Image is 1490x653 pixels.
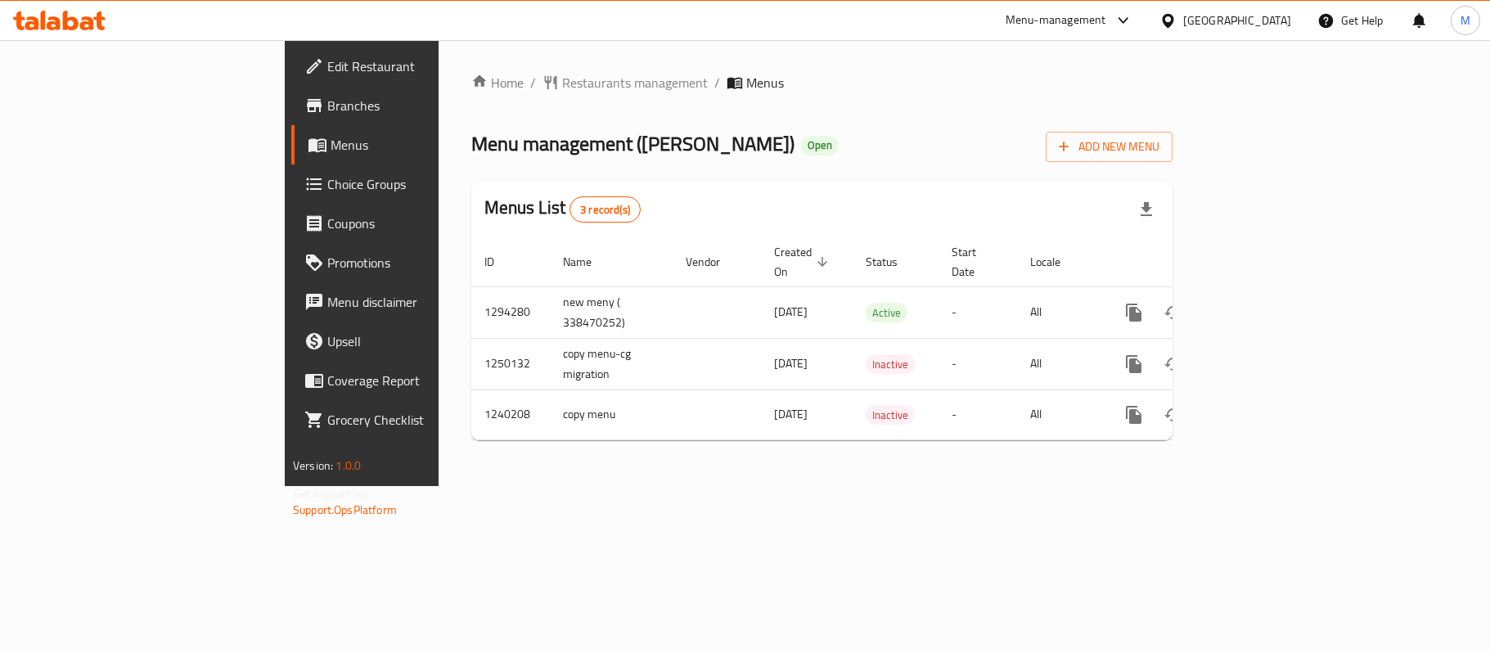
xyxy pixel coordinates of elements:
[1006,11,1106,30] div: Menu-management
[562,73,708,92] span: Restaurants management
[1154,395,1193,435] button: Change Status
[774,403,808,425] span: [DATE]
[866,304,907,322] span: Active
[774,353,808,374] span: [DATE]
[563,252,613,272] span: Name
[1114,345,1154,384] button: more
[1114,293,1154,332] button: more
[1154,345,1193,384] button: Change Status
[293,499,397,520] a: Support.OpsPlatform
[291,125,533,164] a: Menus
[550,338,673,390] td: copy menu-cg migration
[327,56,520,76] span: Edit Restaurant
[866,405,915,425] div: Inactive
[952,242,997,281] span: Start Date
[939,286,1017,338] td: -
[1017,390,1101,439] td: All
[484,252,515,272] span: ID
[774,301,808,322] span: [DATE]
[327,214,520,233] span: Coupons
[471,237,1285,440] table: enhanced table
[1154,293,1193,332] button: Change Status
[570,202,640,218] span: 3 record(s)
[335,455,361,476] span: 1.0.0
[774,242,833,281] span: Created On
[801,138,839,152] span: Open
[291,47,533,86] a: Edit Restaurant
[866,355,915,374] span: Inactive
[327,410,520,430] span: Grocery Checklist
[291,204,533,243] a: Coupons
[939,338,1017,390] td: -
[542,73,708,92] a: Restaurants management
[569,196,641,223] div: Total records count
[1017,286,1101,338] td: All
[714,73,720,92] li: /
[327,371,520,390] span: Coverage Report
[939,390,1017,439] td: -
[1046,132,1173,162] button: Add New Menu
[550,286,673,338] td: new meny ( 338470252)
[1059,137,1159,157] span: Add New Menu
[1030,252,1082,272] span: Locale
[550,390,673,439] td: copy menu
[801,136,839,155] div: Open
[293,455,333,476] span: Version:
[1017,338,1101,390] td: All
[1127,190,1166,229] div: Export file
[1183,11,1291,29] div: [GEOGRAPHIC_DATA]
[866,252,919,272] span: Status
[866,354,915,374] div: Inactive
[291,243,533,282] a: Promotions
[327,253,520,272] span: Promotions
[866,406,915,425] span: Inactive
[291,164,533,204] a: Choice Groups
[686,252,741,272] span: Vendor
[331,135,520,155] span: Menus
[291,400,533,439] a: Grocery Checklist
[1101,237,1285,287] th: Actions
[327,331,520,351] span: Upsell
[1114,395,1154,435] button: more
[327,96,520,115] span: Branches
[746,73,784,92] span: Menus
[291,282,533,322] a: Menu disclaimer
[291,361,533,400] a: Coverage Report
[471,125,795,162] span: Menu management ( [PERSON_NAME] )
[1461,11,1470,29] span: M
[293,483,368,504] span: Get support on:
[291,86,533,125] a: Branches
[484,196,641,223] h2: Menus List
[471,73,1173,92] nav: breadcrumb
[327,174,520,194] span: Choice Groups
[291,322,533,361] a: Upsell
[327,292,520,312] span: Menu disclaimer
